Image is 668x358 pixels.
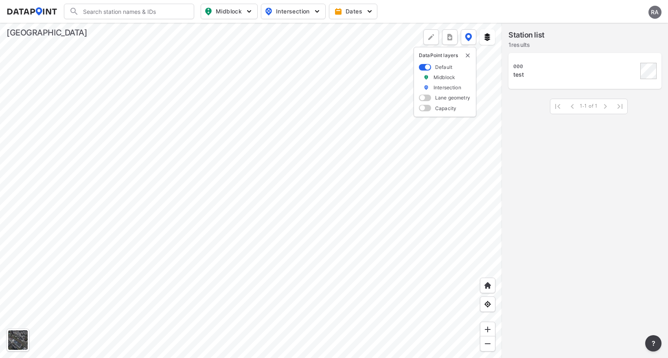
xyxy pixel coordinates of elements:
[434,84,461,91] label: Intersection
[261,4,326,19] button: Intersection
[435,105,456,112] label: Capacity
[484,325,492,334] img: ZvzfEJKXnyWIrJytrsY285QMwk63cM6Drc+sIAAAAASUVORK5CYII=
[79,5,189,18] input: Search
[423,74,429,81] img: marker_Midblock.5ba75e30.svg
[508,29,545,41] label: Station list
[442,29,458,45] button: more
[464,52,471,59] button: delete
[464,52,471,59] img: close-external-leyer.3061a1c7.svg
[484,340,492,348] img: MAAAAAElFTkSuQmCC
[435,64,452,71] label: Default
[465,33,472,41] img: data-point-layers.37681fc9.svg
[334,7,342,15] img: calendar-gold.39a51dde.svg
[650,338,657,348] span: ?
[423,29,439,45] div: Polygon tool
[7,27,87,38] div: [GEOGRAPHIC_DATA]
[580,103,598,110] span: 1-1 of 1
[508,41,545,49] label: 1 results
[7,329,29,351] div: Toggle basemap
[645,335,661,351] button: more
[245,7,253,15] img: 5YPKRKmlfpI5mqlR8AD95paCi+0kK1fRFDJSaMmawlwaeJcJwk9O2fotCW5ve9gAAAAASUVORK5CYII=
[336,7,372,15] span: Dates
[265,7,320,16] span: Intersection
[201,4,258,19] button: Midblock
[7,7,57,15] img: dataPointLogo.9353c09d.svg
[419,52,471,59] p: DataPoint layers
[313,7,321,15] img: 5YPKRKmlfpI5mqlR8AD95paCi+0kK1fRFDJSaMmawlwaeJcJwk9O2fotCW5ve9gAAAAASUVORK5CYII=
[446,33,454,41] img: xqJnZQTG2JQi0x5lvmkeSNbbgIiQD62bqHG8IfrOzanD0FsRdYrij6fAAAAAElFTkSuQmCC
[329,4,377,19] button: Dates
[598,99,613,114] span: Next Page
[204,7,252,16] span: Midblock
[434,74,455,81] label: Midblock
[480,296,495,312] div: View my location
[204,7,213,16] img: map_pin_mid.602f9df1.svg
[480,278,495,293] div: Home
[648,6,661,19] div: RA
[435,94,470,101] label: Lane geometry
[461,29,476,45] button: DataPoint layers
[550,99,565,114] span: First Page
[264,7,274,16] img: map_pin_int.54838e6b.svg
[423,84,429,91] img: marker_Intersection.6861001b.svg
[366,7,374,15] img: 5YPKRKmlfpI5mqlR8AD95paCi+0kK1fRFDJSaMmawlwaeJcJwk9O2fotCW5ve9gAAAAASUVORK5CYII=
[480,29,495,45] button: External layers
[483,33,491,41] img: layers.ee07997e.svg
[513,63,638,70] div: 000
[484,300,492,308] img: zeq5HYn9AnE9l6UmnFLPAAAAAElFTkSuQmCC
[480,336,495,351] div: Zoom out
[513,71,638,79] div: test
[427,33,435,41] img: +Dz8AAAAASUVORK5CYII=
[484,281,492,289] img: +XpAUvaXAN7GudzAAAAAElFTkSuQmCC
[480,322,495,337] div: Zoom in
[613,99,627,114] span: Last Page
